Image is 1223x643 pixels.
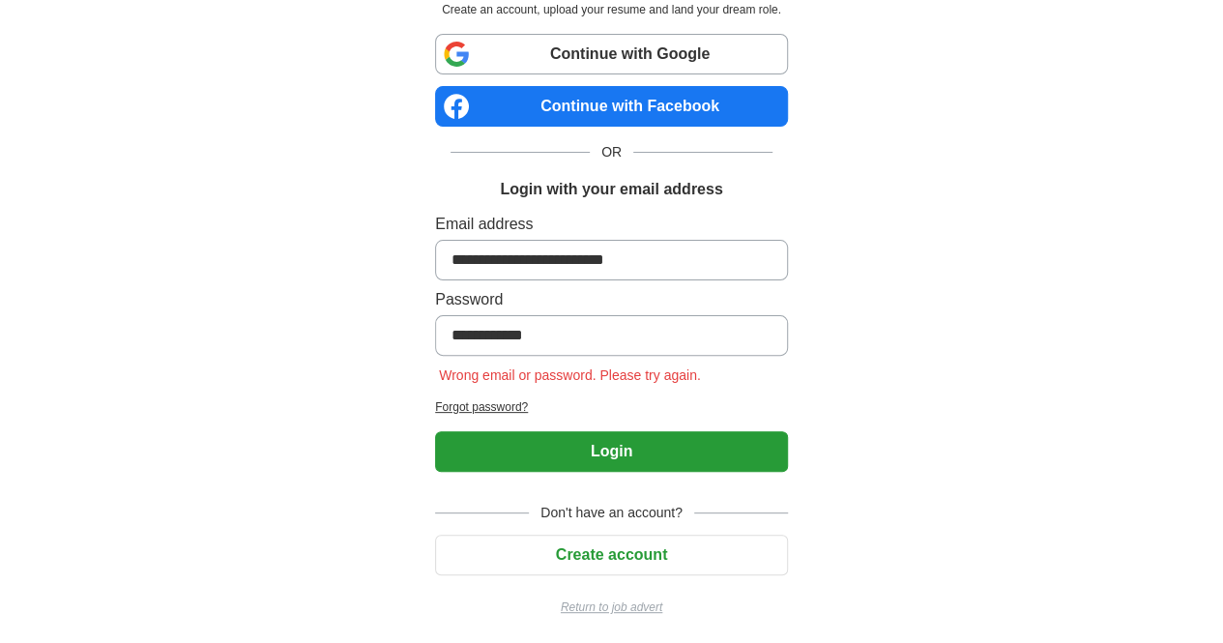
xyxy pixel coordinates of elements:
[529,503,694,523] span: Don't have an account?
[435,535,788,575] button: Create account
[435,431,788,472] button: Login
[435,288,788,311] label: Password
[435,86,788,127] a: Continue with Facebook
[435,398,788,416] a: Forgot password?
[590,142,633,162] span: OR
[439,1,784,18] p: Create an account, upload your resume and land your dream role.
[435,213,788,236] label: Email address
[435,34,788,74] a: Continue with Google
[500,178,722,201] h1: Login with your email address
[435,599,788,616] a: Return to job advert
[435,367,705,383] span: Wrong email or password. Please try again.
[435,546,788,563] a: Create account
